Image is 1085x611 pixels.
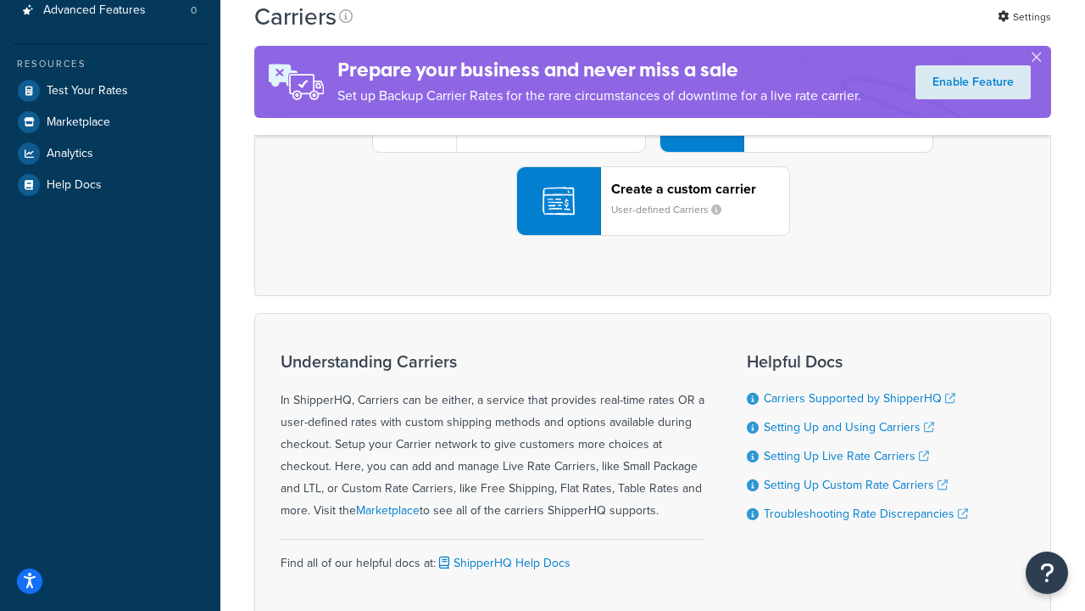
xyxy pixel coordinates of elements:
small: User-defined Carriers [611,202,735,217]
span: Marketplace [47,115,110,130]
button: Create a custom carrierUser-defined Carriers [516,166,790,236]
a: Marketplace [356,502,420,519]
img: icon-carrier-custom-c93b8a24.svg [542,185,575,217]
span: 0 [191,3,197,18]
h3: Helpful Docs [747,352,968,371]
a: Setting Up Live Rate Carriers [764,447,929,465]
button: Open Resource Center [1026,552,1068,594]
header: Create a custom carrier [611,181,789,197]
a: Analytics [13,138,208,169]
div: In ShipperHQ, Carriers can be either, a service that provides real-time rates OR a user-defined r... [281,352,704,522]
a: Troubleshooting Rate Discrepancies [764,505,968,523]
a: Setting Up Custom Rate Carriers [764,476,948,494]
a: Test Your Rates [13,76,208,106]
a: Settings [998,5,1051,29]
a: Carriers Supported by ShipperHQ [764,390,955,407]
span: Analytics [47,147,93,161]
a: Setting Up and Using Carriers [764,418,934,436]
h4: Prepare your business and never miss a sale [337,56,861,84]
div: Find all of our helpful docs at: [281,539,704,575]
p: Set up Backup Carrier Rates for the rare circumstances of downtime for a live rate carrier. [337,84,861,108]
a: Help Docs [13,170,208,200]
span: Help Docs [47,178,102,193]
a: Marketplace [13,107,208,137]
span: Advanced Features [43,3,146,18]
a: Enable Feature [915,65,1031,99]
a: ShipperHQ Help Docs [436,554,570,572]
h3: Understanding Carriers [281,352,704,371]
span: Test Your Rates [47,84,128,98]
img: ad-rules-rateshop-fe6ec290ccb7230408bd80ed9643f0289d75e0ffd9eb532fc0e269fcd187b520.png [254,46,337,118]
div: Resources [13,57,208,71]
